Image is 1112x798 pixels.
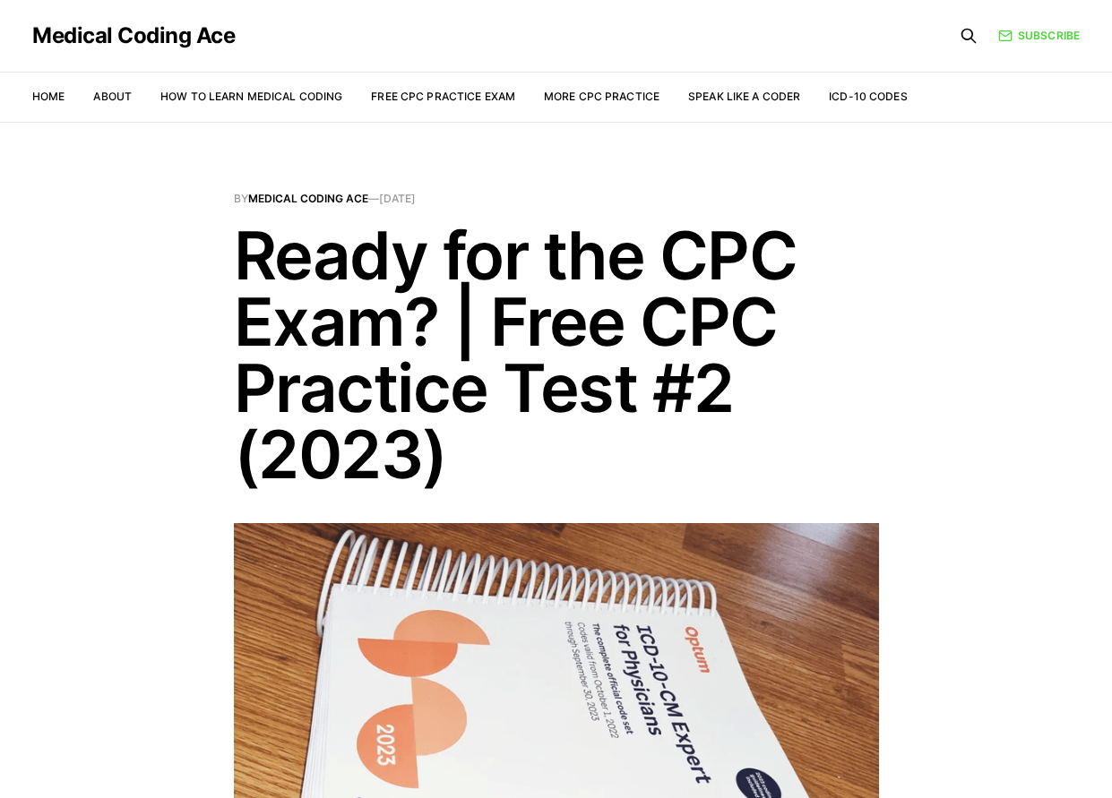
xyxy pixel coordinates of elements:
a: Home [32,90,65,103]
a: How to Learn Medical Coding [160,90,342,103]
a: More CPC Practice [544,90,659,103]
a: Speak Like a Coder [688,90,800,103]
a: Free CPC Practice Exam [371,90,515,103]
span: By — [234,193,879,204]
a: About [93,90,132,103]
a: ICD-10 Codes [829,90,907,103]
a: Subscribe [998,27,1080,44]
a: Medical Coding Ace [32,25,235,47]
time: [DATE] [379,192,416,205]
h1: Ready for the CPC Exam? | Free CPC Practice Test #2 (2023) [234,222,879,487]
a: Medical Coding Ace [248,192,368,205]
